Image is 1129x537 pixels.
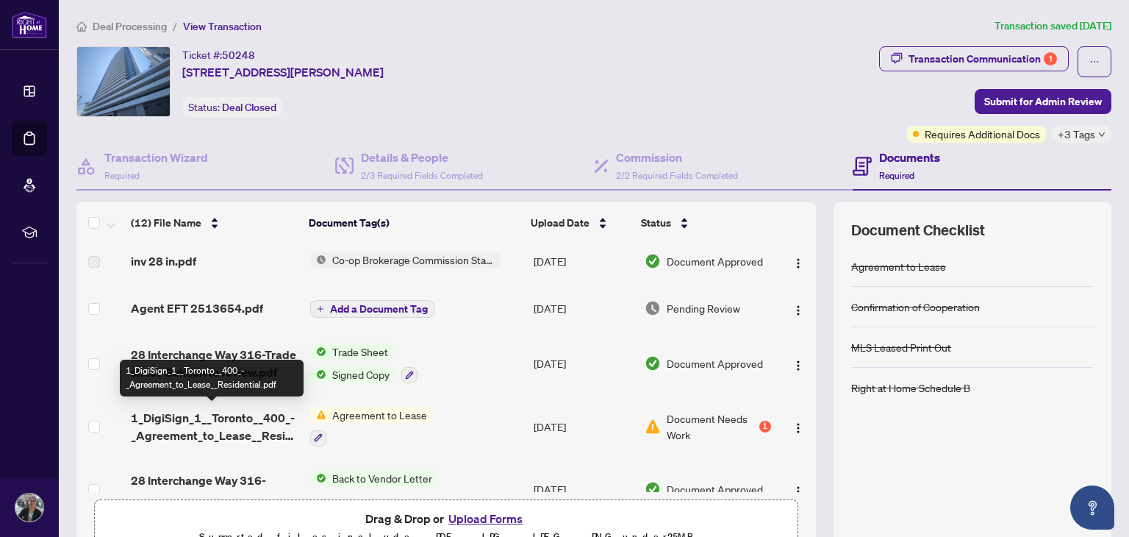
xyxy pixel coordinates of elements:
th: Status [635,202,773,243]
span: Add a Document Tag [330,304,428,314]
img: Logo [792,486,804,497]
button: Status IconBack to Vendor Letter [310,470,438,510]
span: Status [641,215,671,231]
div: MLS Leased Print Out [851,339,951,355]
td: [DATE] [528,285,639,332]
th: Upload Date [525,202,634,243]
h4: Details & People [361,149,483,166]
div: Agreement to Lease [851,258,946,274]
div: Ticket #: [182,46,255,63]
th: (12) File Name [125,202,303,243]
div: Confirmation of Cooperation [851,299,980,315]
span: Co-op Brokerage Commission Statement [326,252,501,268]
span: Document Approved [667,253,763,269]
h4: Transaction Wizard [104,149,208,166]
span: Back to Vendor Letter [326,470,438,486]
span: Agent EFT 2513654.pdf [131,299,263,317]
span: Document Approved [667,355,763,371]
span: 28 Interchange Way 316-BTV.pdf [131,472,298,507]
button: Add a Document Tag [310,300,434,318]
img: Document Status [645,300,661,316]
th: Document Tag(s) [303,202,526,243]
span: Drag & Drop or [365,509,527,528]
div: Right at Home Schedule B [851,380,970,396]
button: Transaction Communication1 [879,46,1069,71]
span: Upload Date [531,215,589,231]
div: Transaction Communication [908,47,1057,71]
button: Logo [786,249,810,273]
td: [DATE] [528,238,639,285]
span: ellipsis [1089,57,1100,67]
span: View Transaction [183,20,262,33]
button: Status IconTrade SheetStatus IconSigned Copy [310,344,417,383]
img: Status Icon [310,366,326,383]
div: Status: [182,97,282,117]
button: Add a Document Tag [310,299,434,319]
img: logo [12,11,47,38]
img: Logo [792,305,804,316]
span: +3 Tags [1058,126,1095,143]
img: Document Status [645,419,661,435]
span: [STREET_ADDRESS][PERSON_NAME] [182,63,384,81]
h4: Commission [616,149,738,166]
button: Logo [786,352,810,375]
button: Logo [786,477,810,501]
span: Deal Processing [93,20,167,33]
span: 1_DigiSign_1__Toronto__400_-_Agreement_to_Lease__Residential.pdf [131,409,298,444]
span: Signed Copy [326,366,395,383]
div: 1 [1044,52,1057,65]
span: home [76,21,87,32]
img: Document Status [645,253,661,269]
span: Requires Additional Docs [925,126,1040,142]
button: Submit for Admin Review [975,89,1111,114]
span: 2/3 Required Fields Completed [361,170,483,181]
button: Logo [786,415,810,438]
span: Deal Closed [222,101,276,114]
span: 2/2 Required Fields Completed [616,170,738,181]
img: Logo [792,422,804,434]
td: [DATE] [528,332,639,395]
img: Document Status [645,355,661,371]
span: Agreement to Lease [326,407,433,423]
img: Status Icon [310,344,326,360]
span: (12) File Name [131,215,201,231]
span: plus [317,305,324,313]
span: down [1098,131,1105,138]
span: Trade Sheet [326,344,394,360]
img: Logo [792,360,804,371]
span: Document Checklist [851,220,985,241]
article: Transaction saved [DATE] [994,18,1111,35]
span: Pending Review [667,300,740,316]
img: Status Icon [310,407,326,423]
span: Submit for Admin Review [984,90,1102,113]
td: [DATE] [528,395,639,458]
img: IMG-N12263491_1.jpg [77,47,170,116]
span: inv 28 in.pdf [131,252,196,270]
button: Upload Forms [444,509,527,528]
img: Profile Icon [15,494,43,522]
span: Document Approved [667,481,763,497]
span: Required [879,170,914,181]
button: Open asap [1070,486,1114,530]
button: Status IconCo-op Brokerage Commission Statement [310,252,501,268]
img: Status Icon [310,252,326,268]
button: Logo [786,296,810,320]
button: Status IconAgreement to Lease [310,407,433,447]
div: 1_DigiSign_1__Toronto__400_-_Agreement_to_Lease__Residential.pdf [120,360,304,396]
h4: Documents [879,149,940,166]
span: Required [104,170,140,181]
span: 28 Interchange Way 316-Trade sheet-Sukoon to review.pdf [131,346,298,381]
td: [DATE] [528,458,639,522]
img: Status Icon [310,470,326,486]
span: 50248 [222,49,255,62]
img: Logo [792,257,804,269]
span: Document Needs Work [667,410,756,443]
div: 1 [759,421,771,433]
li: / [173,18,177,35]
img: Document Status [645,481,661,497]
